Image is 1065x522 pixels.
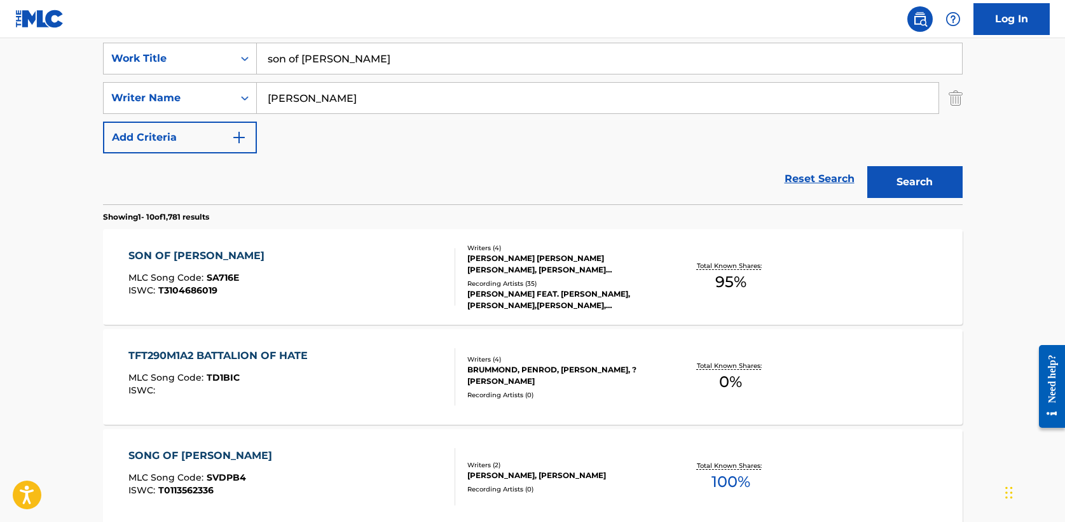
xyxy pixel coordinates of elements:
div: [PERSON_NAME] FEAT. [PERSON_NAME], [PERSON_NAME],[PERSON_NAME], [PERSON_NAME], [PERSON_NAME], [PE... [467,288,659,311]
div: Writers ( 4 ) [467,355,659,364]
span: 100 % [711,470,750,493]
div: TFT290M1A2 BATTALION OF HATE [128,348,314,363]
div: Drag [1005,474,1013,512]
button: Search [867,166,963,198]
span: ISWC : [128,285,158,296]
p: Total Known Shares: [697,261,765,271]
p: Total Known Shares: [697,461,765,470]
img: search [912,11,928,27]
img: 9d2ae6d4665cec9f34b9.svg [231,130,247,145]
span: 0 % [719,370,742,393]
img: MLC Logo [15,10,64,28]
img: help [945,11,961,27]
span: TD1BIC [207,372,240,383]
span: SA716E [207,272,239,283]
a: Log In [973,3,1050,35]
span: MLC Song Code : [128,472,207,483]
div: Writers ( 2 ) [467,460,659,470]
div: Writers ( 4 ) [467,243,659,253]
div: [PERSON_NAME] [PERSON_NAME] [PERSON_NAME], [PERSON_NAME] [PERSON_NAME] [PERSON_NAME] [467,253,659,276]
div: SON OF [PERSON_NAME] [128,248,271,264]
iframe: Chat Widget [1001,461,1065,522]
div: Writer Name [111,90,226,106]
a: Reset Search [778,165,861,193]
span: T3104686019 [158,285,217,296]
span: MLC Song Code : [128,272,207,283]
button: Add Criteria [103,122,257,153]
div: SONG OF [PERSON_NAME] [128,448,278,463]
div: BRUMMOND, PENROD, [PERSON_NAME], ? [PERSON_NAME] [467,364,659,387]
a: Public Search [907,6,933,32]
span: SVDPB4 [207,472,246,483]
span: ISWC : [128,384,158,396]
div: Recording Artists ( 35 ) [467,279,659,288]
p: Showing 1 - 10 of 1,781 results [103,211,209,223]
span: T0113562336 [158,484,214,496]
a: SON OF [PERSON_NAME]MLC Song Code:SA716EISWC:T3104686019Writers (4)[PERSON_NAME] [PERSON_NAME] [P... [103,229,963,325]
div: [PERSON_NAME], [PERSON_NAME] [467,470,659,481]
div: Recording Artists ( 0 ) [467,484,659,494]
div: Recording Artists ( 0 ) [467,390,659,400]
span: ISWC : [128,484,158,496]
a: TFT290M1A2 BATTALION OF HATEMLC Song Code:TD1BICISWC:Writers (4)BRUMMOND, PENROD, [PERSON_NAME], ... [103,329,963,425]
p: Total Known Shares: [697,361,765,370]
span: 95 % [715,271,746,293]
div: Help [940,6,966,32]
form: Search Form [103,43,963,204]
span: MLC Song Code : [128,372,207,383]
iframe: Resource Center [1029,335,1065,438]
div: Work Title [111,51,226,66]
img: Delete Criterion [949,82,963,114]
